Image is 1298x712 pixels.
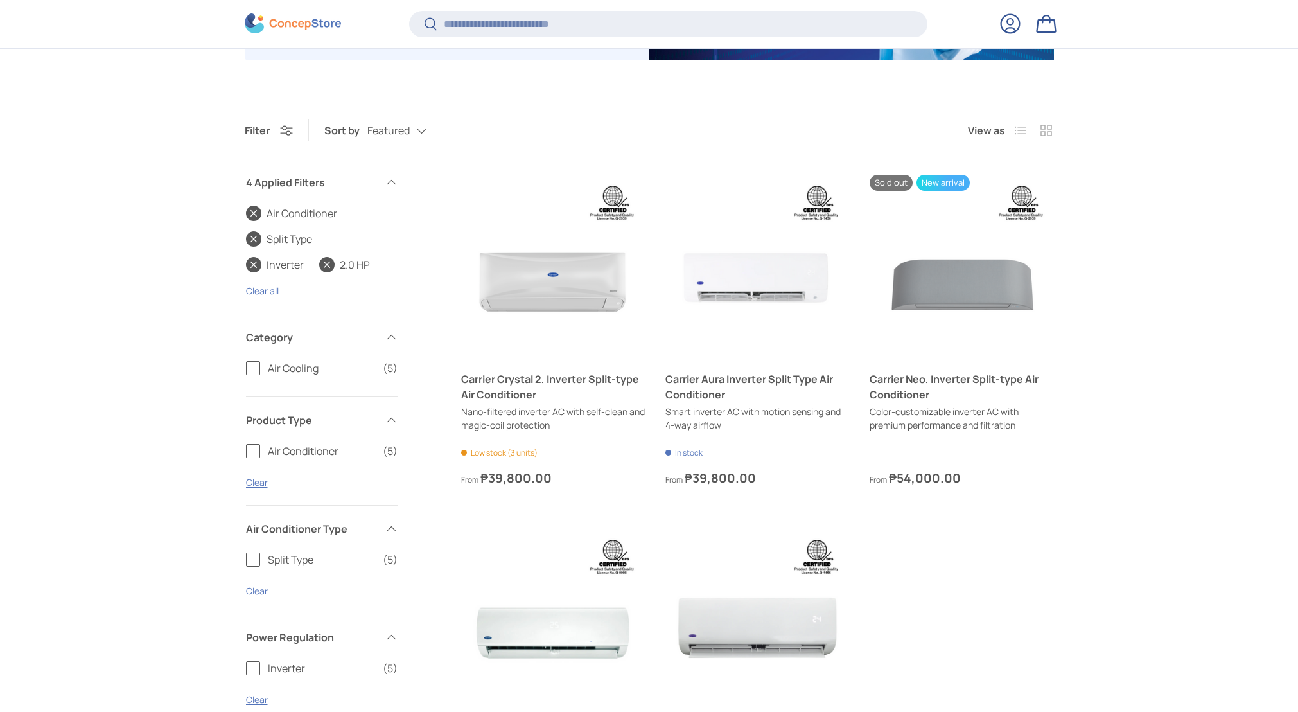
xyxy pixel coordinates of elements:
[246,330,377,345] span: Category
[246,476,268,488] a: Clear
[246,506,398,552] summary: Air Conditioner Type
[246,314,398,360] summary: Category
[870,175,1053,359] a: Carrier Neo, Inverter Split-type Air Conditioner
[268,360,375,376] span: Air Cooling
[319,257,370,272] a: 2.0 HP
[246,159,398,206] summary: 4 Applied Filters
[268,552,375,567] span: Split Type
[246,630,377,645] span: Power Regulation
[246,521,377,537] span: Air Conditioner Type
[665,371,849,402] a: Carrier Aura Inverter Split Type Air Conditioner
[268,661,375,676] span: Inverter
[245,123,270,138] span: Filter
[246,257,304,272] a: Inverter
[968,123,1005,138] span: View as
[367,125,410,137] span: Featured
[916,175,970,191] span: New arrival
[246,397,398,443] summary: Product Type
[870,175,913,191] span: Sold out
[870,371,1053,402] a: Carrier Neo, Inverter Split-type Air Conditioner
[245,123,293,138] button: Filter
[246,585,268,597] a: Clear
[245,14,341,34] img: ConcepStore
[461,175,645,359] a: Carrier Crystal 2, Inverter Split-type Air Conditioner
[246,285,279,297] a: Clear all
[383,360,398,376] span: (5)
[268,443,375,459] span: Air Conditioner
[324,123,367,138] label: Sort by
[246,206,337,221] a: Air Conditioner
[246,231,312,247] a: Split Type
[246,413,377,428] span: Product Type
[383,552,398,567] span: (5)
[367,120,452,142] button: Featured
[246,693,268,706] a: Clear
[383,661,398,676] span: (5)
[461,371,645,402] a: Carrier Crystal 2, Inverter Split-type Air Conditioner
[246,614,398,661] summary: Power Regulation
[383,443,398,459] span: (5)
[246,175,377,190] span: 4 Applied Filters
[665,175,849,359] a: Carrier Aura Inverter Split Type Air Conditioner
